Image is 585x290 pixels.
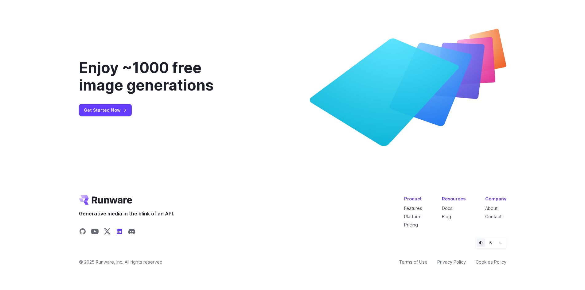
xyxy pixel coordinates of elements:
[442,214,451,219] a: Blog
[485,206,497,211] a: About
[79,195,132,205] a: Go to /
[79,258,162,265] span: © 2025 Runware, Inc. All rights reserved
[437,258,466,265] a: Privacy Policy
[79,210,174,218] span: Generative media in the blink of an API.
[476,258,506,265] a: Cookies Policy
[486,238,495,247] button: Light
[485,195,506,202] div: Company
[475,237,506,249] ul: Theme selector
[79,104,132,116] a: Get Started Now
[442,195,466,202] div: Resources
[404,214,422,219] a: Platform
[128,228,135,237] a: Share on Discord
[496,238,505,247] button: Dark
[442,206,453,211] a: Docs
[91,228,99,237] a: Share on YouTube
[404,206,422,211] a: Features
[404,195,422,202] div: Product
[79,59,246,94] div: Enjoy ~1000 free image generations
[477,238,485,247] button: Default
[103,228,111,237] a: Share on X
[79,228,86,237] a: Share on GitHub
[485,214,501,219] a: Contact
[116,228,123,237] a: Share on LinkedIn
[399,258,427,265] a: Terms of Use
[404,222,418,227] a: Pricing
